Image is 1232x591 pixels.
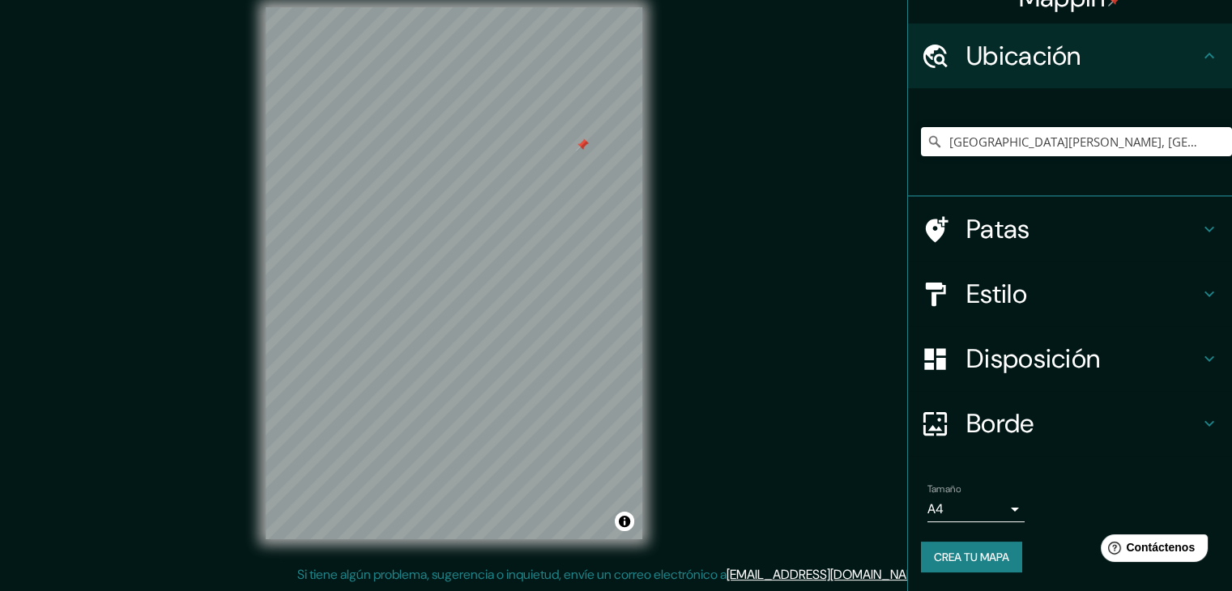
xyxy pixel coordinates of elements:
font: Estilo [966,277,1027,311]
div: Borde [908,391,1232,456]
font: Crea tu mapa [934,550,1009,564]
div: Ubicación [908,23,1232,88]
div: Patas [908,197,1232,261]
font: Disposición [966,342,1100,376]
button: Activar o desactivar atribución [615,512,634,531]
div: Estilo [908,261,1232,326]
input: Elige tu ciudad o zona [921,127,1232,156]
iframe: Lanzador de widgets de ayuda [1088,528,1214,573]
font: Tamaño [927,483,961,495]
font: A4 [927,500,944,517]
div: A4 [927,496,1025,522]
canvas: Mapa [266,7,642,539]
div: Disposición [908,326,1232,391]
font: Patas [966,212,1030,246]
font: Si tiene algún problema, sugerencia o inquietud, envíe un correo electrónico a [297,566,727,583]
font: Borde [966,406,1034,440]
button: Crea tu mapa [921,542,1022,572]
font: Ubicación [966,39,1081,73]
a: [EMAIL_ADDRESS][DOMAIN_NAME] [727,566,927,583]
